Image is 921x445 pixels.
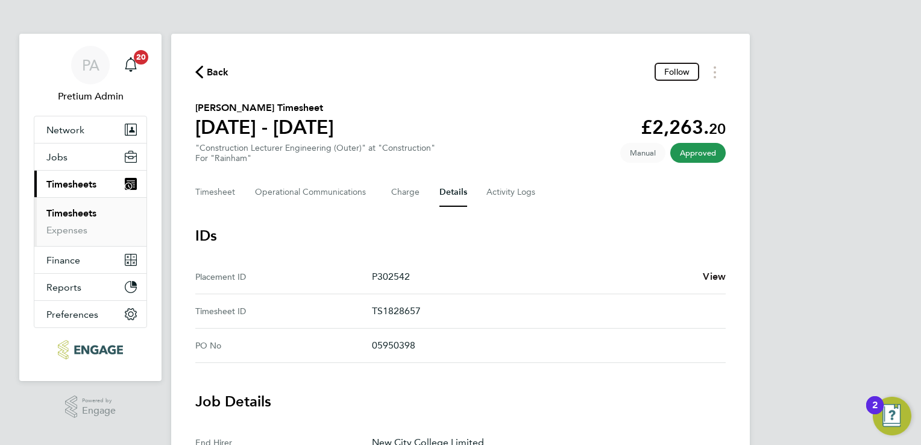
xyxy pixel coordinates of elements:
div: PO No [195,338,372,353]
div: Timesheet ID [195,304,372,318]
span: 20 [134,50,148,65]
a: Timesheets [46,207,96,219]
p: TS1828657 [372,304,716,318]
div: Timesheets [34,197,146,246]
p: 05950398 [372,338,716,353]
button: Details [439,178,467,207]
span: Engage [82,406,116,416]
span: View [703,271,726,282]
h3: IDs [195,226,726,245]
span: Pretium Admin [34,89,147,104]
a: 20 [119,46,143,84]
div: Placement ID [195,270,372,284]
a: Expenses [46,224,87,236]
button: Timesheet [195,178,236,207]
button: Jobs [34,144,146,170]
button: Operational Communications [255,178,372,207]
button: Reports [34,274,146,300]
h3: Job Details [195,392,726,411]
span: 20 [709,120,726,137]
button: Follow [655,63,699,81]
h2: [PERSON_NAME] Timesheet [195,101,334,115]
span: Timesheets [46,178,96,190]
img: ncclondon-logo-retina.png [58,340,122,359]
button: Charge [391,178,420,207]
a: View [703,270,726,284]
span: Preferences [46,309,98,320]
span: Network [46,124,84,136]
span: This timesheet has been approved. [670,143,726,163]
span: PA [82,57,99,73]
a: Go to home page [34,340,147,359]
span: Powered by [82,396,116,406]
app-decimal: £2,263. [641,116,726,139]
button: Timesheets [34,171,146,197]
button: Timesheets Menu [704,63,726,81]
button: Activity Logs [486,178,537,207]
span: Finance [46,254,80,266]
div: For "Rainham" [195,153,435,163]
span: Back [207,65,229,80]
span: Reports [46,282,81,293]
button: Back [195,65,229,80]
div: 2 [872,405,878,421]
button: Finance [34,247,146,273]
a: PAPretium Admin [34,46,147,104]
button: Open Resource Center, 2 new notifications [873,397,911,435]
p: P302542 [372,270,693,284]
button: Network [34,116,146,143]
nav: Main navigation [19,34,162,381]
span: Follow [664,66,690,77]
span: This timesheet was manually created. [620,143,665,163]
a: Powered byEngage [65,396,116,418]
div: "Construction Lecturer Engineering (Outer)" at "Construction" [195,143,435,163]
span: Jobs [46,151,68,163]
button: Preferences [34,301,146,327]
h1: [DATE] - [DATE] [195,115,334,139]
